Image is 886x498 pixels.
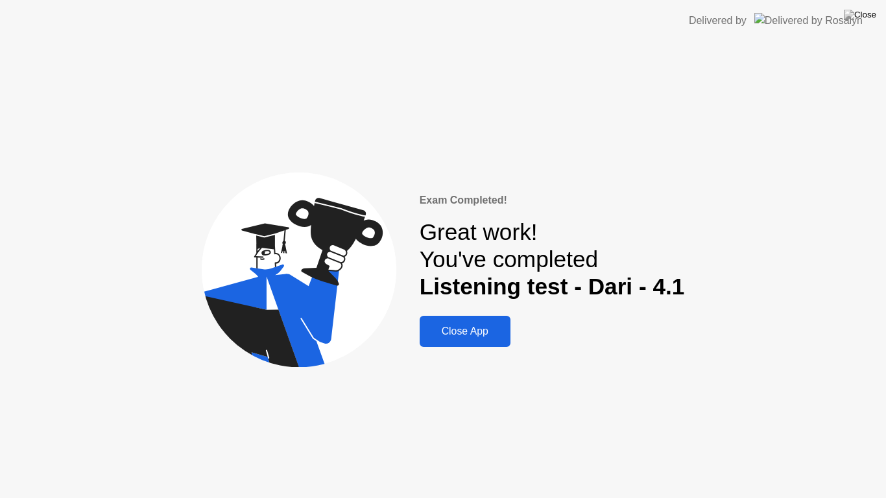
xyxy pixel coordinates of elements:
b: Listening test - Dari - 4.1 [420,274,685,299]
div: Delivered by [689,13,747,29]
div: Exam Completed! [420,193,685,208]
img: Delivered by Rosalyn [754,13,863,28]
img: Close [844,10,876,20]
div: Close App [424,326,507,337]
div: Great work! You've completed [420,219,685,301]
button: Close App [420,316,510,347]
